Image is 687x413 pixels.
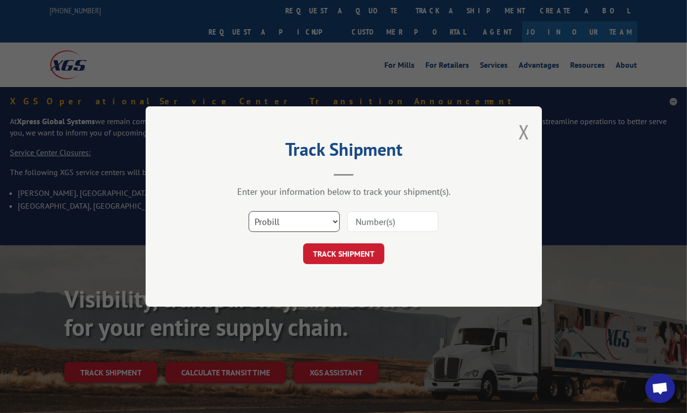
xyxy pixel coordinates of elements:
[195,186,492,197] div: Enter your information below to track your shipment(s).
[645,373,675,403] a: Open chat
[347,211,438,232] input: Number(s)
[195,142,492,161] h2: Track Shipment
[519,119,529,145] button: Close modal
[303,243,384,264] button: TRACK SHIPMENT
